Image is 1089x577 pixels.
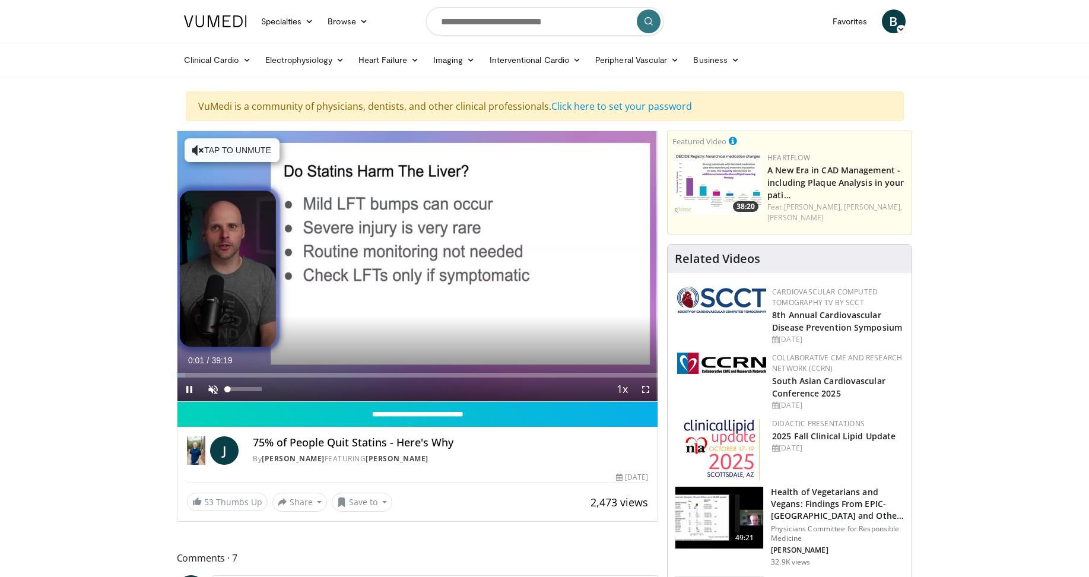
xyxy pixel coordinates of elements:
div: Feat. [767,202,907,223]
a: Interventional Cardio [482,48,589,72]
button: Share [272,493,328,512]
button: Fullscreen [634,378,658,401]
a: J [210,436,239,465]
div: VuMedi is a community of physicians, dentists, and other clinical professionals. [186,91,904,121]
a: A New Era in CAD Management - including Plaque Analysis in your pati… [767,164,904,201]
img: d65bce67-f81a-47c5-b47d-7b8806b59ca8.jpg.150x105_q85_autocrop_double_scale_upscale_version-0.2.jpg [684,419,760,481]
a: [PERSON_NAME], [844,202,902,212]
span: 38:20 [733,201,758,212]
a: [PERSON_NAME], [784,202,842,212]
img: Dr. Jordan Rennicke [187,436,206,465]
img: 738d0e2d-290f-4d89-8861-908fb8b721dc.150x105_q85_crop-smart_upscale.jpg [672,153,761,215]
a: Heartflow [767,153,810,163]
a: 38:20 [672,153,761,215]
a: 8th Annual Cardiovascular Disease Prevention Symposium [772,309,902,333]
a: Business [686,48,747,72]
a: Heart Failure [351,48,426,72]
div: Progress Bar [177,373,658,378]
div: Didactic Presentations [772,419,902,429]
img: 606f2b51-b844-428b-aa21-8c0c72d5a896.150x105_q85_crop-smart_upscale.jpg [675,487,763,549]
p: 32.9K views [771,557,810,567]
a: Electrophysiology [258,48,351,72]
h4: Related Videos [675,252,760,266]
button: Tap to unmute [185,138,280,162]
img: a04ee3ba-8487-4636-b0fb-5e8d268f3737.png.150x105_q85_autocrop_double_scale_upscale_version-0.2.png [677,353,766,374]
a: Specialties [254,9,321,33]
a: Collaborative CME and Research Network (CCRN) [772,353,902,373]
div: [DATE] [616,472,648,483]
div: Volume Level [228,387,262,391]
a: [PERSON_NAME] [262,454,325,464]
a: Favorites [826,9,875,33]
div: [DATE] [772,443,902,454]
a: 53 Thumbs Up [187,493,268,511]
video-js: Video Player [177,131,658,402]
small: Featured Video [672,136,726,147]
a: [PERSON_NAME] [767,213,824,223]
input: Search topics, interventions [426,7,663,36]
span: 49:21 [731,532,759,544]
a: 49:21 Health of Vegetarians and Vegans: Findings From EPIC-[GEOGRAPHIC_DATA] and Othe… Physicians... [675,486,904,567]
a: 2025 Fall Clinical Lipid Update [772,430,896,442]
img: VuMedi Logo [184,15,247,27]
a: Peripheral Vascular [588,48,686,72]
span: 2,473 views [590,495,648,509]
span: / [207,356,209,365]
a: Cardiovascular Computed Tomography TV by SCCT [772,287,878,307]
span: Comments 7 [177,550,659,566]
span: 53 [204,496,214,508]
h4: 75% of People Quit Statins - Here's Why [253,436,648,449]
button: Unmute [201,378,225,401]
span: 39:19 [211,356,232,365]
a: Imaging [426,48,482,72]
div: By FEATURING [253,454,648,464]
button: Pause [177,378,201,401]
a: [PERSON_NAME] [366,454,428,464]
div: [DATE] [772,400,902,411]
a: South Asian Cardiovascular Conference 2025 [772,375,885,399]
a: B [882,9,906,33]
a: Clinical Cardio [177,48,258,72]
span: 0:01 [188,356,204,365]
h3: Health of Vegetarians and Vegans: Findings From EPIC-[GEOGRAPHIC_DATA] and Othe… [771,486,904,522]
a: Browse [320,9,375,33]
p: [PERSON_NAME] [771,546,904,555]
button: Save to [332,493,392,512]
div: [DATE] [772,334,902,345]
img: 51a70120-4f25-49cc-93a4-67582377e75f.png.150x105_q85_autocrop_double_scale_upscale_version-0.2.png [677,287,766,313]
a: Click here to set your password [551,100,692,113]
button: Playback Rate [610,378,634,401]
p: Physicians Committee for Responsible Medicine [771,524,904,543]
